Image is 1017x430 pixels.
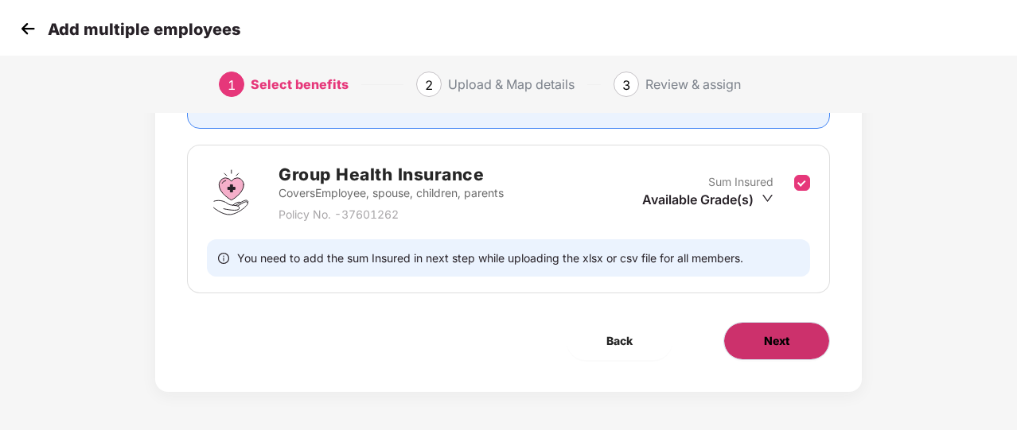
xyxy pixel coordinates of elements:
[237,250,743,265] span: You need to add the sum Insured in next step while uploading the xlsx or csv file for all members.
[48,20,240,39] p: Add multiple employees
[279,206,504,223] p: Policy No. - 37601262
[645,72,741,97] div: Review & assign
[207,169,255,216] img: svg+xml;base64,PHN2ZyBpZD0iR3JvdXBfSGVhbHRoX0luc3VyYW5jZSIgZGF0YS1uYW1lPSJHcm91cCBIZWFsdGggSW5zdX...
[279,161,504,188] h2: Group Health Insurance
[228,77,236,93] span: 1
[16,17,40,41] img: svg+xml;base64,PHN2ZyB4bWxucz0iaHR0cDovL3d3dy53My5vcmcvMjAwMC9zdmciIHdpZHRoPSIzMCIgaGVpZ2h0PSIzMC...
[606,332,633,350] span: Back
[251,72,349,97] div: Select benefits
[279,184,504,202] p: Covers Employee, spouse, children, parents
[218,250,229,265] span: info-circle
[567,322,672,360] button: Back
[622,77,630,93] span: 3
[642,191,773,208] div: Available Grade(s)
[708,173,773,191] p: Sum Insured
[425,77,433,93] span: 2
[723,322,830,360] button: Next
[762,192,773,204] span: down
[764,332,789,350] span: Next
[448,72,575,97] div: Upload & Map details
